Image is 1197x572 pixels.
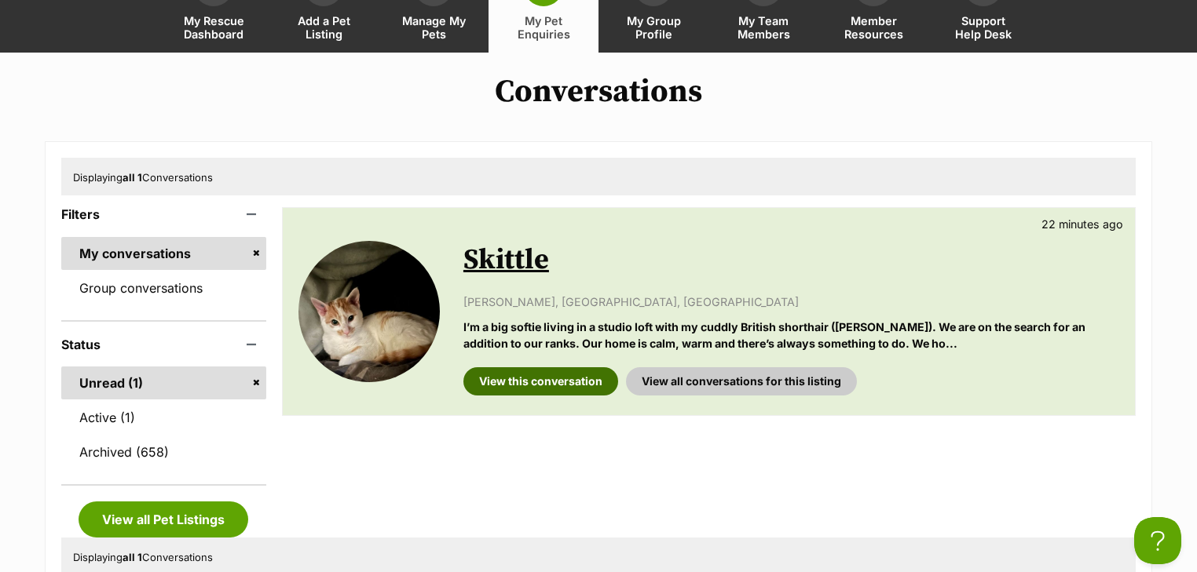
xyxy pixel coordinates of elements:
[1041,216,1123,232] p: 22 minutes ago
[61,237,266,270] a: My conversations
[626,367,857,395] a: View all conversations for this listing
[178,14,249,41] span: My Rescue Dashboard
[61,271,266,304] a: Group conversations
[73,551,213,563] span: Displaying Conversations
[61,337,266,352] header: Status
[463,367,618,395] a: View this conversation
[298,241,440,382] img: Skittle
[508,14,579,41] span: My Pet Enquiries
[288,14,359,41] span: Add a Pet Listing
[618,14,689,41] span: My Group Profile
[61,401,266,434] a: Active (1)
[1134,517,1181,564] iframe: Help Scout Beacon - Open
[398,14,469,41] span: Manage My Pets
[728,14,799,41] span: My Team Members
[948,14,1019,41] span: Support Help Desk
[79,501,248,537] a: View all Pet Listings
[123,171,142,184] strong: all 1
[838,14,909,41] span: Member Resources
[463,242,549,278] a: Skittle
[73,171,213,184] span: Displaying Conversations
[61,435,266,468] a: Archived (658)
[61,207,266,221] header: Filters
[123,551,142,563] strong: all 1
[463,293,1119,310] p: [PERSON_NAME], [GEOGRAPHIC_DATA], [GEOGRAPHIC_DATA]
[463,319,1119,352] p: I’m a big softie living in a studio loft with my cuddly British shorthair ([PERSON_NAME]). We are...
[61,366,266,399] a: Unread (1)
